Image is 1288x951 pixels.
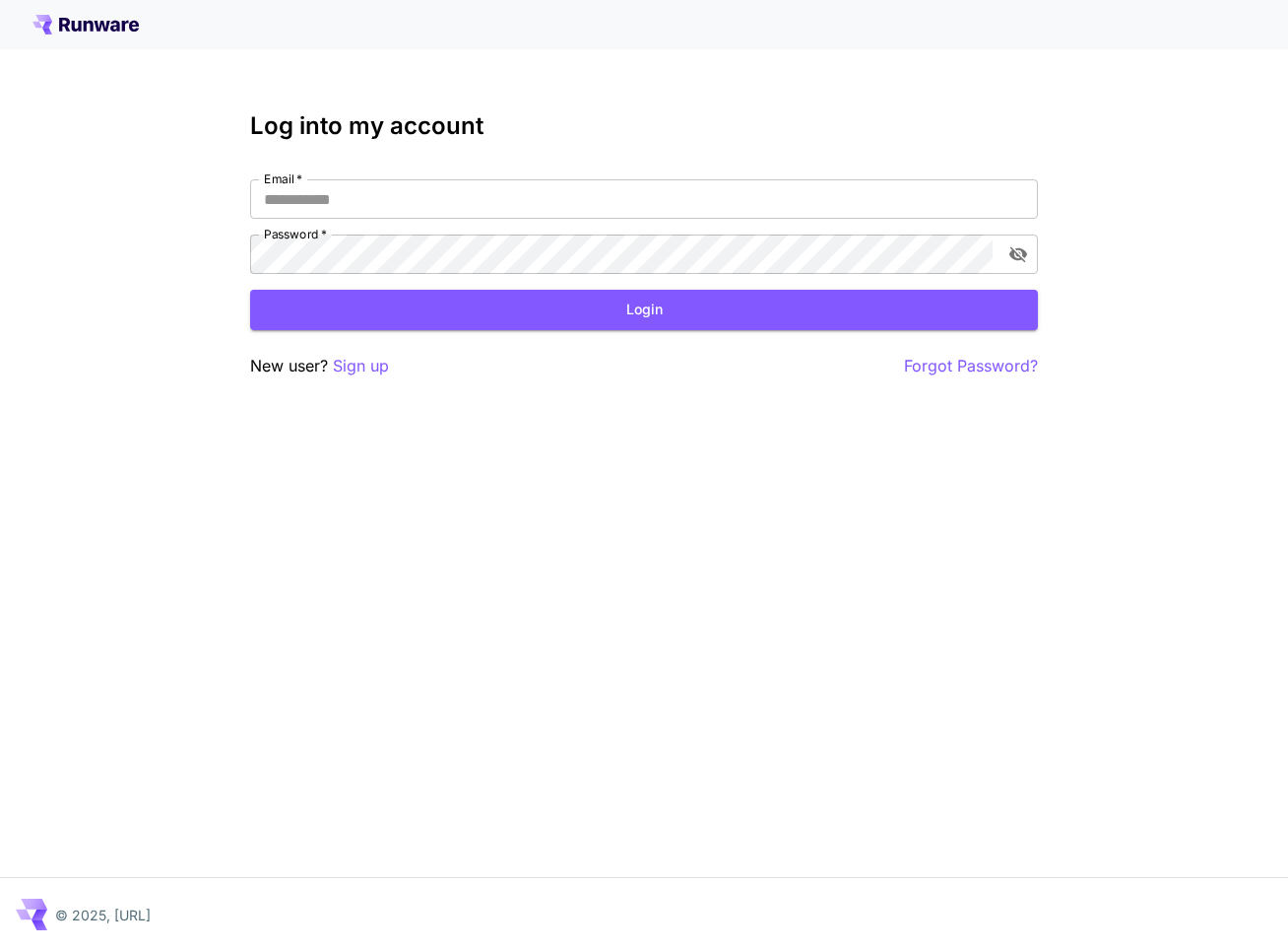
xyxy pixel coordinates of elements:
button: Forgot Password? [904,354,1038,378]
button: toggle password visibility [1000,237,1036,272]
p: © 2025, [URL] [55,905,151,925]
button: Sign up [333,354,389,378]
label: Email [264,170,302,187]
p: New user? [250,354,389,378]
h3: Log into my account [250,112,1038,140]
button: Login [250,290,1038,330]
label: Password [264,226,327,242]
